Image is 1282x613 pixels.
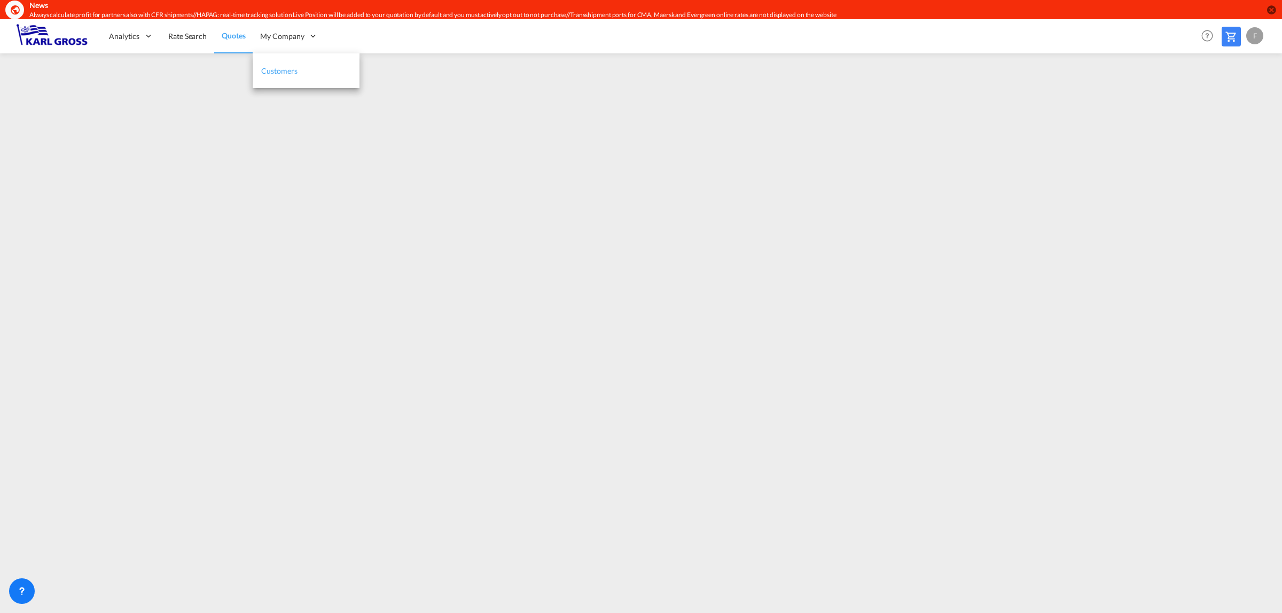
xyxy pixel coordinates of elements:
[101,19,161,53] div: Analytics
[161,19,214,53] a: Rate Search
[1246,27,1263,44] div: F
[253,53,359,88] a: Customers
[222,31,245,40] span: Quotes
[109,31,139,42] span: Analytics
[1198,27,1222,46] div: Help
[16,24,88,48] img: 3269c73066d711f095e541db4db89301.png
[1198,27,1216,45] span: Help
[168,32,207,41] span: Rate Search
[10,4,20,15] md-icon: icon-earth
[253,19,325,53] div: My Company
[261,66,297,75] span: Customers
[29,11,1086,20] div: Always calculate profit for partners also with CFR shipments//HAPAG: real-time tracking solution ...
[214,19,253,53] a: Quotes
[260,31,304,42] span: My Company
[1266,4,1277,15] button: icon-close-circle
